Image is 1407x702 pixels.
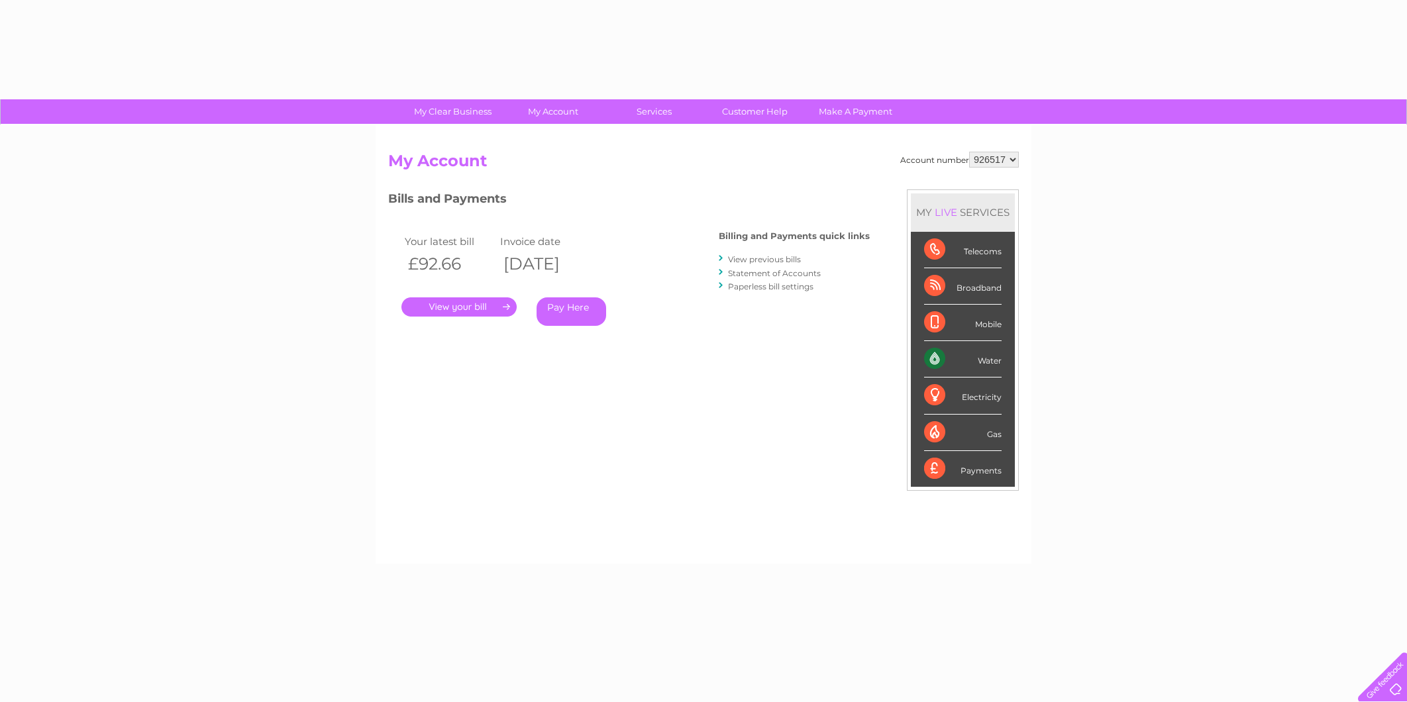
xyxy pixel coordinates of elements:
a: View previous bills [728,254,801,264]
div: Gas [924,415,1002,451]
a: Pay Here [537,297,606,326]
td: Invoice date [497,232,592,250]
a: . [401,297,517,317]
td: Your latest bill [401,232,497,250]
div: Broadband [924,268,1002,305]
a: Make A Payment [801,99,910,124]
a: Paperless bill settings [728,281,813,291]
div: LIVE [932,206,960,219]
th: £92.66 [401,250,497,277]
a: My Account [499,99,608,124]
div: Water [924,341,1002,377]
a: Services [599,99,709,124]
div: Account number [900,152,1019,168]
div: Electricity [924,377,1002,414]
div: Mobile [924,305,1002,341]
a: Statement of Accounts [728,268,821,278]
h2: My Account [388,152,1019,177]
a: Customer Help [700,99,809,124]
div: Payments [924,451,1002,487]
h3: Bills and Payments [388,189,870,213]
div: Telecoms [924,232,1002,268]
th: [DATE] [497,250,592,277]
h4: Billing and Payments quick links [719,231,870,241]
a: My Clear Business [398,99,507,124]
div: MY SERVICES [911,193,1015,231]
